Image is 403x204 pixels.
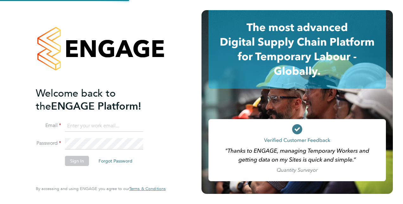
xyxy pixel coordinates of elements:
[93,156,138,166] button: Forgot Password
[36,186,166,191] span: By accessing and using ENGAGE you agree to our
[65,120,143,132] input: Enter your work email...
[65,156,89,166] button: Sign In
[129,186,166,191] a: Terms & Conditions
[36,140,61,147] label: Password
[36,87,159,113] h2: ENGAGE Platform!
[36,87,116,112] span: Welcome back to the
[36,122,61,129] label: Email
